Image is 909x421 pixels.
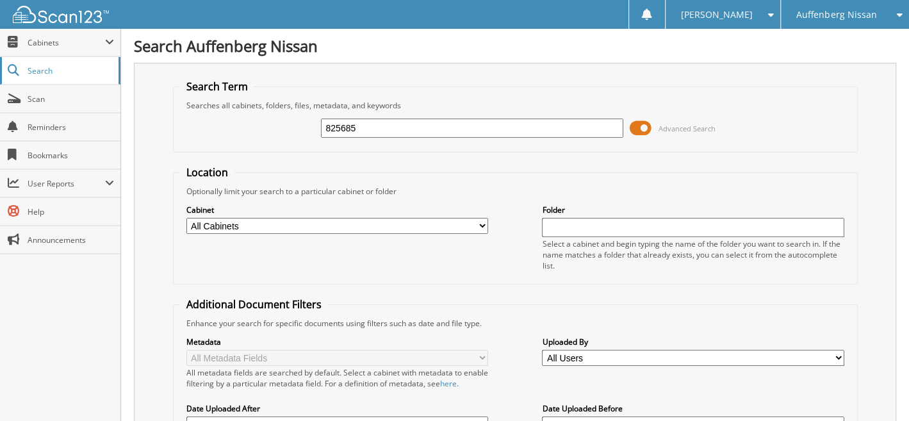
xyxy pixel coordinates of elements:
span: User Reports [28,178,105,189]
label: Folder [542,204,844,215]
span: Help [28,206,114,217]
img: scan123-logo-white.svg [13,6,109,23]
span: Auffenberg Nissan [796,11,876,19]
h1: Search Auffenberg Nissan [134,35,896,56]
div: Enhance your search for specific documents using filters such as date and file type. [180,318,851,329]
label: Cabinet [186,204,488,215]
span: Reminders [28,122,114,133]
span: Advanced Search [659,124,716,133]
label: Date Uploaded Before [542,403,844,414]
a: here [440,378,457,389]
label: Uploaded By [542,336,844,347]
div: Optionally limit your search to a particular cabinet or folder [180,186,851,197]
span: Bookmarks [28,150,114,161]
div: Searches all cabinets, folders, files, metadata, and keywords [180,100,851,111]
label: Date Uploaded After [186,403,488,414]
span: [PERSON_NAME] [681,11,753,19]
legend: Additional Document Filters [180,297,328,311]
div: All metadata fields are searched by default. Select a cabinet with metadata to enable filtering b... [186,367,488,389]
span: Cabinets [28,37,105,48]
span: Announcements [28,235,114,245]
span: Search [28,65,112,76]
span: Scan [28,94,114,104]
legend: Search Term [180,79,254,94]
legend: Location [180,165,234,179]
label: Metadata [186,336,488,347]
div: Select a cabinet and begin typing the name of the folder you want to search in. If the name match... [542,238,844,271]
